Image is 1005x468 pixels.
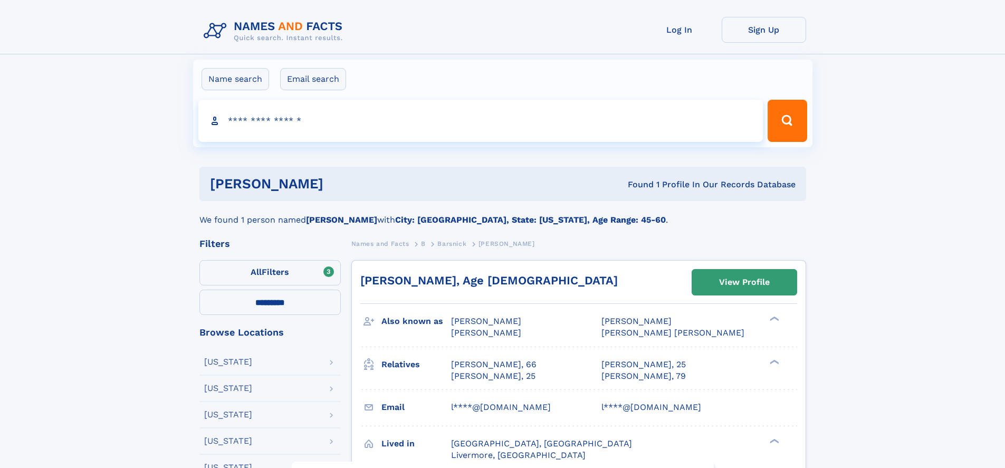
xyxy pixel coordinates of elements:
[437,240,466,247] span: Barsnick
[421,240,426,247] span: B
[601,316,672,326] span: [PERSON_NAME]
[199,328,341,337] div: Browse Locations
[280,68,346,90] label: Email search
[451,450,586,460] span: Livermore, [GEOGRAPHIC_DATA]
[351,237,409,250] a: Names and Facts
[199,239,341,249] div: Filters
[204,437,252,445] div: [US_STATE]
[601,328,744,338] span: [PERSON_NAME] [PERSON_NAME]
[601,359,686,370] a: [PERSON_NAME], 25
[451,438,632,448] span: [GEOGRAPHIC_DATA], [GEOGRAPHIC_DATA]
[210,177,476,190] h1: [PERSON_NAME]
[204,358,252,366] div: [US_STATE]
[692,270,797,295] a: View Profile
[199,260,341,285] label: Filters
[475,179,796,190] div: Found 1 Profile In Our Records Database
[199,201,806,226] div: We found 1 person named with .
[306,215,377,225] b: [PERSON_NAME]
[451,316,521,326] span: [PERSON_NAME]
[451,370,535,382] a: [PERSON_NAME], 25
[421,237,426,250] a: B
[601,370,686,382] a: [PERSON_NAME], 79
[204,384,252,393] div: [US_STATE]
[381,435,451,453] h3: Lived in
[199,17,351,45] img: Logo Names and Facts
[767,358,780,365] div: ❯
[719,270,770,294] div: View Profile
[767,437,780,444] div: ❯
[251,267,262,277] span: All
[360,274,618,287] a: [PERSON_NAME], Age [DEMOGRAPHIC_DATA]
[722,17,806,43] a: Sign Up
[202,68,269,90] label: Name search
[768,100,807,142] button: Search Button
[451,359,537,370] a: [PERSON_NAME], 66
[437,237,466,250] a: Barsnick
[767,316,780,322] div: ❯
[381,312,451,330] h3: Also known as
[478,240,535,247] span: [PERSON_NAME]
[451,328,521,338] span: [PERSON_NAME]
[395,215,666,225] b: City: [GEOGRAPHIC_DATA], State: [US_STATE], Age Range: 45-60
[204,410,252,419] div: [US_STATE]
[198,100,763,142] input: search input
[381,356,451,374] h3: Relatives
[637,17,722,43] a: Log In
[381,398,451,416] h3: Email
